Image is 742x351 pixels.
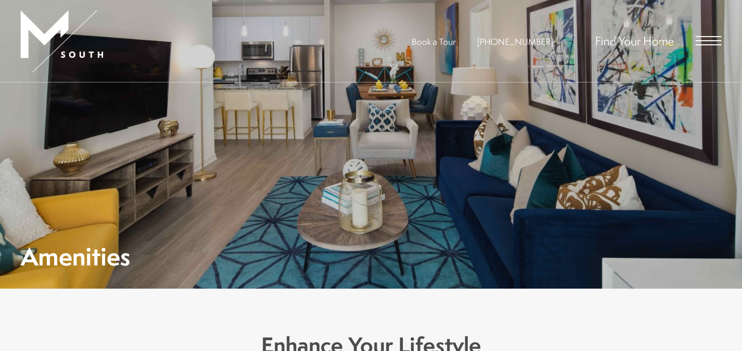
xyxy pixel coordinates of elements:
a: Book a Tour [412,36,456,47]
h1: Amenities [21,245,130,268]
img: MSouth [21,10,103,72]
span: [PHONE_NUMBER] [477,36,553,47]
a: Call Us at 813-570-8014 [477,36,553,47]
a: Find Your Home [595,32,674,49]
button: Open Menu [696,36,721,45]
